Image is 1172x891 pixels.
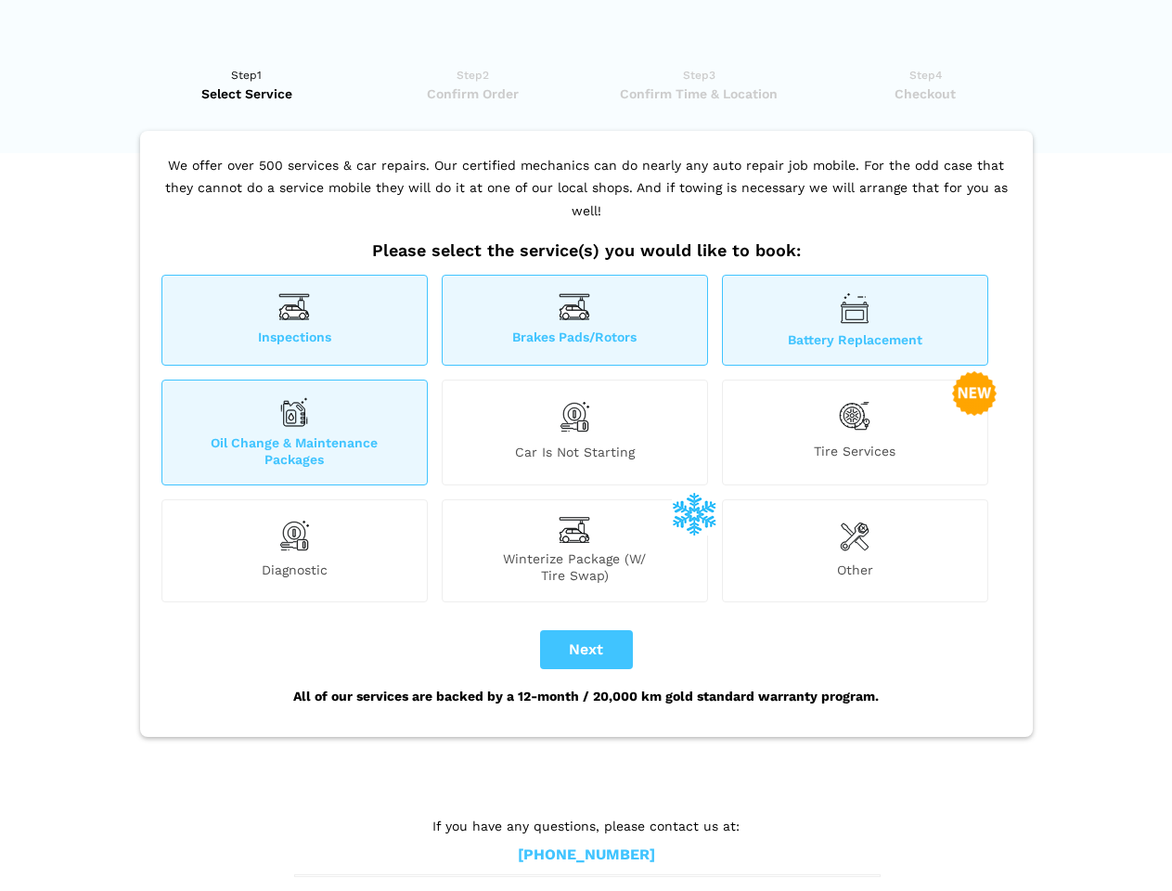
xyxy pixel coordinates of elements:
span: Confirm Time & Location [592,84,806,103]
a: Step3 [592,66,806,103]
h2: Please select the service(s) you would like to book: [157,240,1016,261]
div: All of our services are backed by a 12-month / 20,000 km gold standard warranty program. [157,669,1016,723]
span: Inspections [162,329,427,348]
span: Select Service [140,84,354,103]
a: Step4 [818,66,1033,103]
span: Oil Change & Maintenance Packages [162,434,427,468]
img: new-badge-2-48.png [952,371,997,416]
button: Next [540,630,633,669]
a: Step2 [366,66,580,103]
span: Confirm Order [366,84,580,103]
span: Winterize Package (W/ Tire Swap) [443,550,707,584]
p: If you have any questions, please contact us at: [294,816,879,836]
p: We offer over 500 services & car repairs. Our certified mechanics can do nearly any auto repair j... [157,154,1016,241]
span: Checkout [818,84,1033,103]
span: Diagnostic [162,562,427,584]
span: Brakes Pads/Rotors [443,329,707,348]
span: Other [723,562,987,584]
a: Step1 [140,66,354,103]
span: Car is not starting [443,444,707,468]
img: winterize-icon_1.png [672,491,716,536]
a: [PHONE_NUMBER] [518,846,655,865]
span: Tire Services [723,443,987,468]
span: Battery Replacement [723,331,987,348]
